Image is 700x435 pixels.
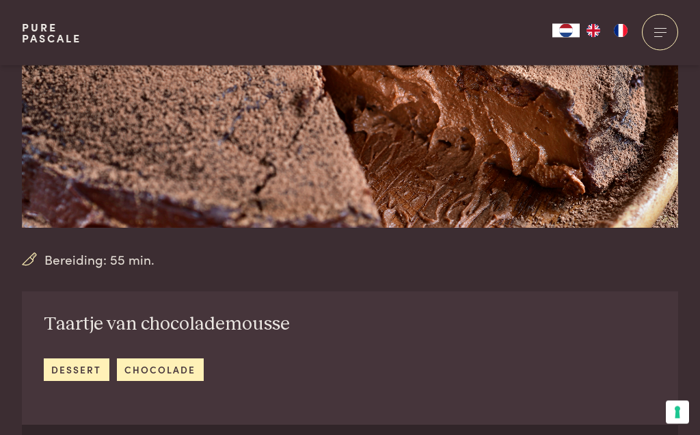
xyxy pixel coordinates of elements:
span: Bereiding: 55 min. [44,250,154,270]
a: dessert [44,359,109,382]
a: PurePascale [22,22,81,44]
a: NL [552,24,580,38]
a: FR [607,24,634,38]
aside: Language selected: Nederlands [552,24,634,38]
h2: Taartje van chocolademousse [44,313,290,337]
a: EN [580,24,607,38]
ul: Language list [580,24,634,38]
a: chocolade [117,359,204,382]
button: Uw voorkeuren voor toestemming voor trackingtechnologieën [666,401,689,424]
div: Language [552,24,580,38]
